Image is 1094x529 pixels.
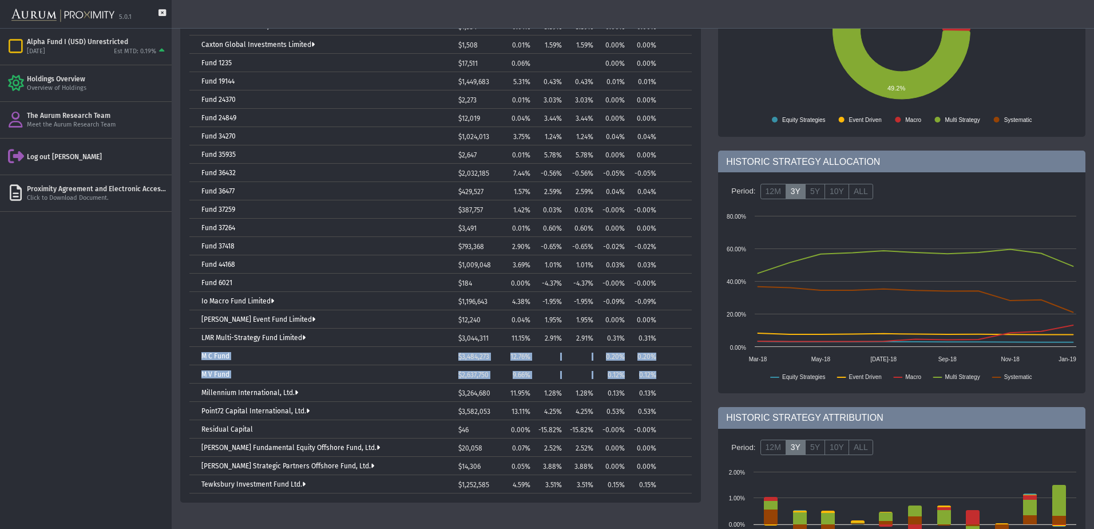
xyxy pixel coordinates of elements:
td: 0.43% [566,72,597,90]
td: 1.01% [566,255,597,274]
td: -0.56% [566,164,597,182]
label: 10Y [825,440,849,456]
text: 60.00% [727,246,746,252]
td: -1.95% [566,292,597,310]
td: 0.04% [629,182,660,200]
span: $1,449,683 [458,78,489,86]
span: 0.04% [512,115,530,123]
td: 0.00% [597,457,629,475]
span: $429,527 [458,188,483,196]
td: 0.00% [629,310,660,329]
td: 3.03% [566,90,597,109]
span: 0.01% [512,224,530,232]
td: 0.60% [534,219,566,237]
td: -0.09% [597,292,629,310]
a: Tewksbury Investment Fund Ltd. [201,480,306,488]
td: -4.37% [566,274,597,292]
td: 0.00% [597,109,629,127]
label: 3Y [786,184,806,200]
td: 3.88% [566,457,597,475]
text: [DATE]-18 [871,356,897,362]
a: Io Macro Fund Limited [201,297,274,305]
a: Millennium International, Ltd. [201,389,298,397]
a: Fund 36432 [201,169,236,177]
td: -0.00% [597,200,629,219]
span: $20,058 [458,444,482,452]
span: 0.00% [511,426,530,434]
label: ALL [849,440,873,456]
a: Fund 24849 [201,114,236,122]
div: 5.0.1 [119,13,132,22]
td: 5.78% [534,145,566,164]
span: $1,252,585 [458,481,489,489]
td: 2.59% [566,182,597,200]
span: 0.00% [511,279,530,287]
a: [PERSON_NAME] Strategic Partners Offshore Fund, Ltd. [201,462,374,470]
span: 1.57% [514,188,530,196]
td: 0.00% [597,439,629,457]
td: 0.00% [597,219,629,237]
text: Event Driven [849,117,882,123]
td: -0.00% [597,274,629,292]
td: 2.59% [534,182,566,200]
td: 1.28% [566,384,597,402]
td: 0.03% [534,200,566,219]
td: 1.28% [534,384,566,402]
label: 5Y [805,440,825,456]
td: 0.04% [629,127,660,145]
span: 0.04% [512,316,530,324]
a: M C Fund [201,352,229,360]
a: Fund 34270 [201,132,236,140]
td: 3.44% [534,109,566,127]
span: $3,582,053 [458,408,490,416]
div: Overview of Holdings [27,84,167,93]
span: 7.44% [513,169,530,177]
span: 4.38% [512,298,530,306]
span: $12,019 [458,115,480,123]
td: -15.82% [566,420,597,439]
td: 0.31% [597,329,629,347]
td: 1.01% [534,255,566,274]
div: Period: [727,438,760,457]
td: -0.65% [534,237,566,255]
span: 1.42% [513,206,530,214]
text: Sep-18 [938,356,957,362]
td: -0.02% [597,237,629,255]
span: 3.75% [513,133,530,141]
td: 0.00% [597,145,629,164]
span: $3,491 [458,224,477,232]
a: [PERSON_NAME] Event Fund Limited [201,315,315,323]
text: Multi Strategy [945,374,980,380]
span: $2,273 [458,96,477,104]
text: Equity Strategies [782,117,826,123]
div: Period: [727,181,760,201]
span: 4.59% [513,481,530,489]
span: 11.95% [510,389,530,397]
text: 40.00% [727,279,746,285]
span: $14,306 [458,463,481,471]
td: -0.56% [534,164,566,182]
label: 12M [760,184,786,200]
td: 0.00% [629,457,660,475]
td: -0.65% [566,237,597,255]
td: 0.04% [597,182,629,200]
td: 0.00% [629,219,660,237]
text: Systematic [1004,374,1032,380]
td: 0.00% [629,90,660,109]
td: 0.53% [597,402,629,420]
a: Fund 36477 [201,187,235,195]
text: Multi Strategy [945,117,980,123]
text: 49.2% [887,85,905,92]
img: Aurum-Proximity%20white.svg [11,3,114,28]
td: 0.00% [629,109,660,127]
td: 4.25% [534,402,566,420]
text: 0.00% [730,345,746,351]
td: -0.09% [629,292,660,310]
td: 0.31% [629,329,660,347]
div: Log out [PERSON_NAME] [27,152,167,161]
label: ALL [849,184,873,200]
td: 1.95% [534,310,566,329]
span: 11.15% [512,334,530,342]
span: $1,024,013 [458,133,489,141]
td: 2.91% [566,329,597,347]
